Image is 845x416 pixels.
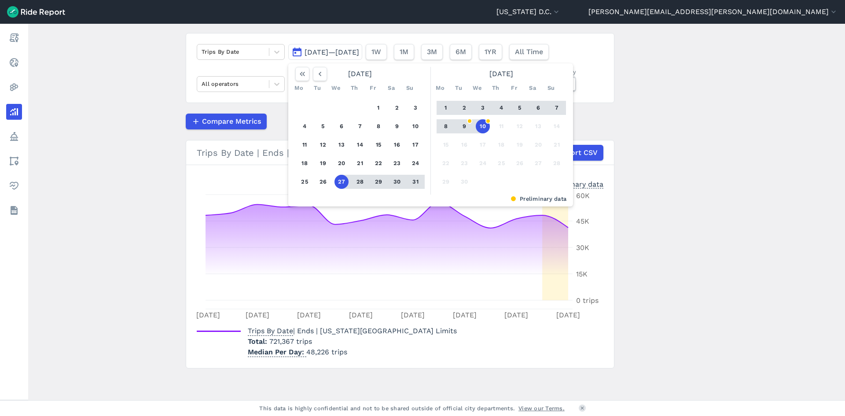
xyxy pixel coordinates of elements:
[470,81,484,95] div: We
[457,119,471,133] button: 9
[518,404,565,412] a: View our Terms.
[248,324,293,336] span: Trips By Date
[197,145,603,161] div: Trips By Date | Ends | [US_STATE][GEOGRAPHIC_DATA] Limits
[576,296,599,305] tspan: 0 trips
[6,30,22,46] a: Report
[457,138,471,152] button: 16
[6,178,22,194] a: Health
[408,138,422,152] button: 17
[248,337,269,346] span: Total
[513,138,527,152] button: 19
[269,337,312,346] span: 721,367 trips
[329,81,343,95] div: We
[298,175,312,189] button: 25
[439,138,453,152] button: 15
[496,7,561,17] button: [US_STATE] D.C.
[297,311,321,319] tspan: [DATE]
[248,345,306,357] span: Median Per Day
[531,119,545,133] button: 13
[334,138,349,152] button: 13
[316,138,330,152] button: 12
[439,175,453,189] button: 29
[531,138,545,152] button: 20
[6,104,22,120] a: Analyze
[504,311,528,319] tspan: [DATE]
[547,179,603,188] div: Preliminary data
[288,44,362,60] button: [DATE]—[DATE]
[439,101,453,115] button: 1
[371,119,386,133] button: 8
[421,44,443,60] button: 3M
[246,311,269,319] tspan: [DATE]
[450,44,472,60] button: 6M
[401,311,425,319] tspan: [DATE]
[298,156,312,170] button: 18
[305,48,359,56] span: [DATE]—[DATE]
[390,175,404,189] button: 30
[310,81,324,95] div: Tu
[403,81,417,95] div: Su
[476,101,490,115] button: 3
[371,138,386,152] button: 15
[366,44,387,60] button: 1W
[298,138,312,152] button: 11
[6,202,22,218] a: Datasets
[390,101,404,115] button: 2
[525,81,540,95] div: Sa
[6,79,22,95] a: Heatmaps
[494,138,508,152] button: 18
[439,119,453,133] button: 8
[513,101,527,115] button: 5
[408,156,422,170] button: 24
[588,7,838,17] button: [PERSON_NAME][EMAIL_ADDRESS][PERSON_NAME][DOMAIN_NAME]
[6,153,22,169] a: Areas
[456,47,466,57] span: 6M
[371,175,386,189] button: 29
[400,47,408,57] span: 1M
[371,101,386,115] button: 1
[457,101,471,115] button: 2
[334,175,349,189] button: 27
[507,81,521,95] div: Fr
[390,138,404,152] button: 16
[476,119,490,133] button: 10
[295,195,566,203] div: Preliminary data
[408,101,422,115] button: 3
[509,44,549,60] button: All Time
[433,81,447,95] div: Mo
[6,55,22,70] a: Realtime
[202,116,261,127] span: Compare Metrics
[298,119,312,133] button: 4
[494,119,508,133] button: 11
[489,81,503,95] div: Th
[544,81,558,95] div: Su
[334,156,349,170] button: 20
[485,47,496,57] span: 1YR
[347,81,361,95] div: Th
[531,156,545,170] button: 27
[439,156,453,170] button: 22
[371,47,381,57] span: 1W
[457,156,471,170] button: 23
[550,119,564,133] button: 14
[576,217,589,225] tspan: 45K
[349,311,373,319] tspan: [DATE]
[248,327,457,335] span: | Ends | [US_STATE][GEOGRAPHIC_DATA] Limits
[576,191,590,200] tspan: 60K
[316,175,330,189] button: 26
[408,175,422,189] button: 31
[476,138,490,152] button: 17
[353,175,367,189] button: 28
[457,175,471,189] button: 30
[433,67,569,81] div: [DATE]
[453,311,477,319] tspan: [DATE]
[353,119,367,133] button: 7
[556,311,580,319] tspan: [DATE]
[550,138,564,152] button: 21
[353,156,367,170] button: 21
[292,67,428,81] div: [DATE]
[550,156,564,170] button: 28
[479,44,502,60] button: 1YR
[408,119,422,133] button: 10
[452,81,466,95] div: Tu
